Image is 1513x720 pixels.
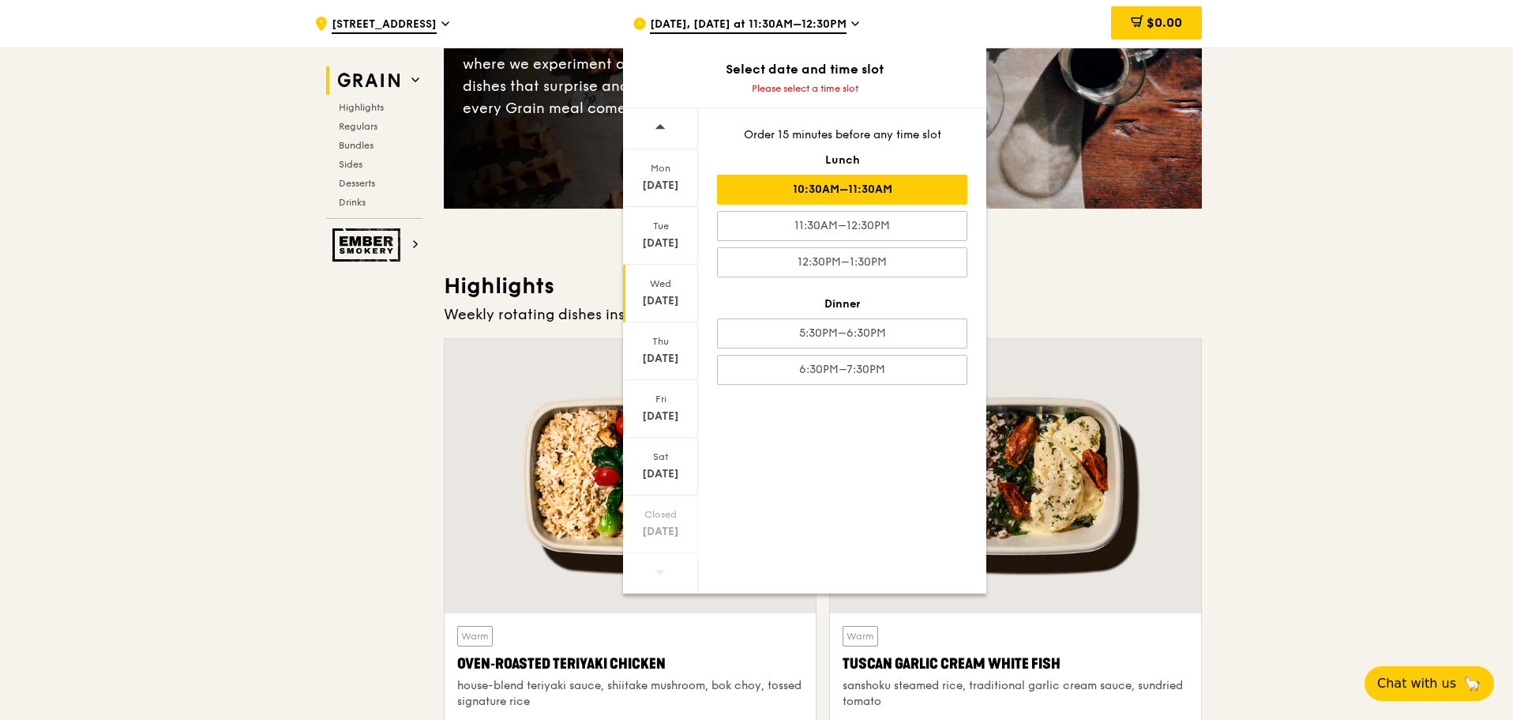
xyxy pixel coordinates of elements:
div: Oven‑Roasted Teriyaki Chicken [457,653,803,675]
span: Highlights [339,102,384,113]
div: Mon [625,162,696,175]
div: [DATE] [625,178,696,194]
div: 10:30AM–11:30AM [717,175,967,205]
img: Ember Smokery web logo [332,228,405,262]
div: [DATE] [625,524,696,540]
div: Order 15 minutes before any time slot [717,127,967,143]
button: Chat with us🦙 [1365,666,1494,701]
span: Chat with us [1377,674,1456,693]
div: [DATE] [625,236,696,251]
span: Drinks [339,197,366,208]
img: Grain web logo [332,66,405,95]
div: [DATE] [625,293,696,309]
span: Sides [339,159,362,170]
div: The Grain that loves to play. With ingredients. Flavours. Food. The kitchen is our happy place, w... [463,9,823,119]
div: house-blend teriyaki sauce, shiitake mushroom, bok choy, tossed signature rice [457,678,803,710]
div: [DATE] [625,466,696,482]
div: [DATE] [625,351,696,367]
div: 5:30PM–6:30PM [717,319,967,349]
div: Thu [625,335,696,348]
div: Tue [625,220,696,232]
div: Closed [625,508,696,521]
div: sanshoku steamed rice, traditional garlic cream sauce, sundried tomato [843,678,1188,710]
h3: Highlights [444,272,1202,300]
div: Please select a time slot [623,82,986,95]
div: 6:30PM–7:30PM [717,355,967,385]
div: Select date and time slot [623,60,986,79]
div: Fri [625,393,696,405]
span: Desserts [339,178,375,189]
span: [DATE], [DATE] at 11:30AM–12:30PM [650,17,847,34]
div: Lunch [717,153,967,168]
div: Tuscan Garlic Cream White Fish [843,653,1188,675]
span: [STREET_ADDRESS] [332,17,437,34]
div: [DATE] [625,409,696,424]
div: Weekly rotating dishes inspired by flavours from around the world. [444,303,1202,326]
div: Sat [625,450,696,463]
div: Warm [843,626,878,646]
span: Bundles [339,140,374,151]
div: Wed [625,277,696,290]
span: Regulars [339,121,377,132]
div: 11:30AM–12:30PM [717,211,967,241]
span: $0.00 [1147,15,1182,30]
div: 12:30PM–1:30PM [717,247,967,277]
div: Warm [457,626,493,646]
span: 🦙 [1462,674,1481,693]
div: Dinner [717,296,967,312]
